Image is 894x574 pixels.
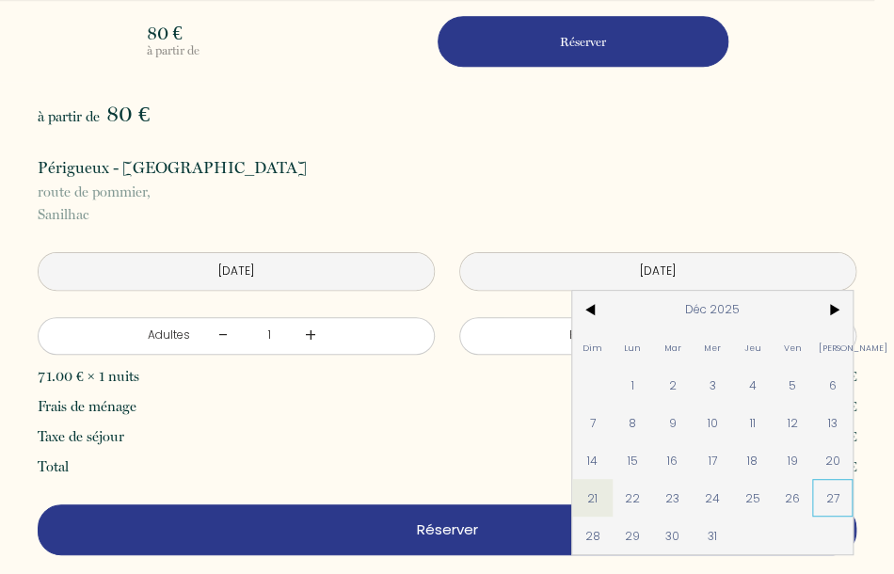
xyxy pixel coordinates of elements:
[652,328,693,366] span: Mar
[572,404,613,441] span: 7
[812,291,853,328] span: >
[38,365,139,388] p: 71.00 € × 1 nuits
[693,404,733,441] span: 10
[106,101,150,127] span: 80 €
[613,479,653,517] span: 22
[732,404,773,441] span: 11
[613,291,813,328] span: Déc 2025
[773,441,813,479] span: 19
[613,366,653,404] span: 1
[693,441,733,479] span: 17
[613,328,653,366] span: Lun
[812,479,853,517] span: 27
[773,366,813,404] span: 5
[732,366,773,404] span: 4
[460,253,855,290] input: Départ
[812,366,853,404] span: 6
[572,517,613,554] span: 28
[38,108,100,125] span: à partir de
[572,328,613,366] span: Dim
[572,441,613,479] span: 14
[812,328,853,366] span: [PERSON_NAME]
[38,181,856,226] p: Sanilhac
[38,504,856,555] button: Réserver
[147,24,434,42] p: 80 €
[652,404,693,441] span: 9
[693,479,733,517] span: 24
[732,328,773,366] span: Jeu
[613,441,653,479] span: 15
[652,366,693,404] span: 2
[444,33,722,51] p: Réserver
[652,479,693,517] span: 23
[572,291,613,328] span: <
[693,366,733,404] span: 3
[38,455,69,478] p: Total
[305,321,316,350] a: +
[569,327,612,344] div: Enfants
[148,327,190,344] div: Adultes
[572,479,613,517] span: 21
[252,327,287,344] div: 1
[613,517,653,554] span: 29
[652,517,693,554] span: 30
[44,518,850,541] p: Réserver
[39,253,434,290] input: Arrivée
[693,328,733,366] span: Mer
[613,404,653,441] span: 8
[812,404,853,441] span: 13
[732,479,773,517] span: 25
[773,404,813,441] span: 12
[147,42,434,59] p: à partir de
[38,395,136,418] p: Frais de ménage
[812,441,853,479] span: 20
[773,328,813,366] span: Ven
[218,321,229,350] a: -
[38,425,124,448] p: Taxe de séjour
[438,16,728,67] button: Réserver
[38,181,856,203] span: route de pommier,
[773,479,813,517] span: 26
[652,441,693,479] span: 16
[38,154,856,181] p: Périgueux - [GEOGRAPHIC_DATA]
[732,441,773,479] span: 18
[693,517,733,554] span: 31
